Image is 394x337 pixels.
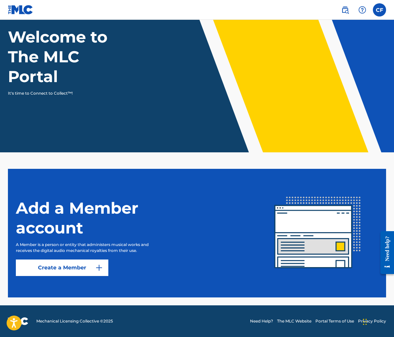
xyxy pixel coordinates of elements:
[361,305,394,337] iframe: Chat Widget
[373,3,386,16] div: User Menu
[8,5,33,15] img: MLC Logo
[16,260,108,276] a: Create a Member
[257,173,378,293] img: img
[363,312,367,332] div: Drag
[376,224,394,281] iframe: Resource Center
[315,318,354,324] a: Portal Terms of Use
[16,198,181,238] h1: Add a Member account
[358,6,366,14] img: help
[16,242,162,254] p: A Member is a person or entity that administers musical works and receives the digital audio mech...
[341,6,349,14] img: search
[358,318,386,324] a: Privacy Policy
[95,264,103,272] img: 9d2ae6d4665cec9f34b9.svg
[356,3,369,16] div: Help
[36,318,113,324] span: Mechanical Licensing Collective © 2025
[339,3,352,16] a: Public Search
[277,318,311,324] a: The MLC Website
[8,90,123,96] p: It's time to Connect to Collect™!
[8,27,131,86] h1: Welcome to The MLC Portal
[250,318,273,324] a: Need Help?
[8,317,28,325] img: logo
